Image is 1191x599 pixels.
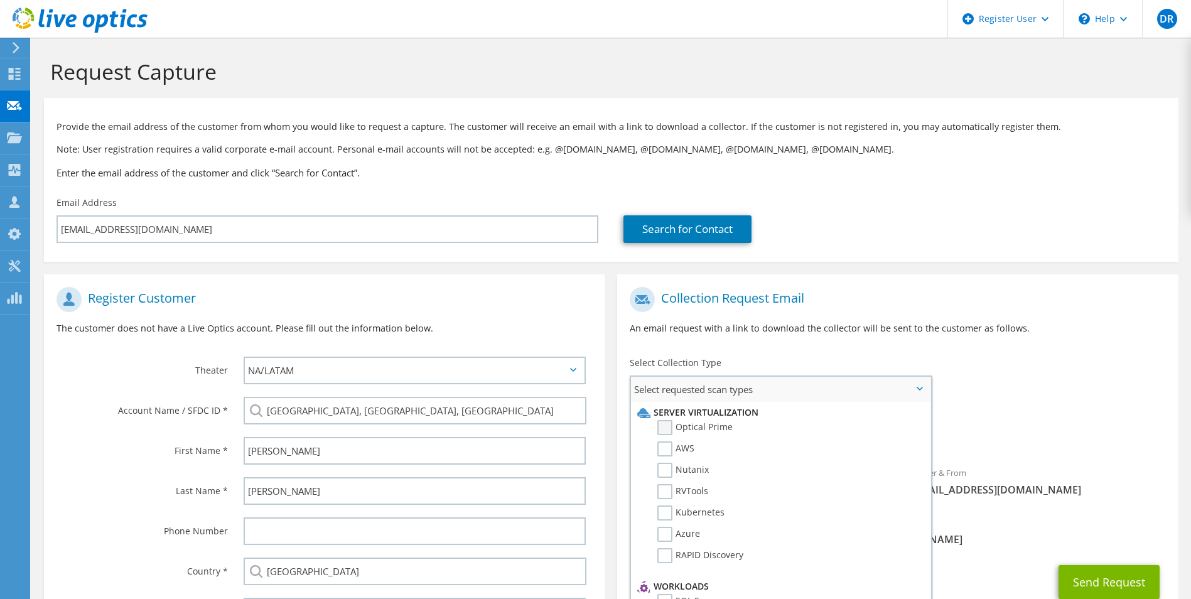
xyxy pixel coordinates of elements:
[57,287,586,312] h1: Register Customer
[617,509,1178,553] div: CC & Reply To
[657,484,708,499] label: RVTools
[57,143,1166,156] p: Note: User registration requires a valid corporate e-mail account. Personal e-mail accounts will ...
[57,357,228,377] label: Theater
[57,517,228,537] label: Phone Number
[657,463,709,478] label: Nutanix
[57,558,228,578] label: Country *
[57,321,592,335] p: The customer does not have a Live Optics account. Please fill out the information below.
[1079,13,1090,24] svg: \n
[657,441,694,456] label: AWS
[657,527,700,542] label: Azure
[634,579,924,594] li: Workloads
[1157,9,1177,29] span: DR
[623,215,752,243] a: Search for Contact
[630,357,721,369] label: Select Collection Type
[634,405,924,420] li: Server Virtualization
[57,397,228,417] label: Account Name / SFDC ID *
[57,437,228,457] label: First Name *
[617,407,1178,453] div: Requested Collections
[657,548,743,563] label: RAPID Discovery
[657,420,733,435] label: Optical Prime
[630,321,1165,335] p: An email request with a link to download the collector will be sent to the customer as follows.
[50,58,1166,85] h1: Request Capture
[657,505,725,521] label: Kubernetes
[631,377,930,402] span: Select requested scan types
[910,483,1166,497] span: [EMAIL_ADDRESS][DOMAIN_NAME]
[1059,565,1160,599] button: Send Request
[630,287,1159,312] h1: Collection Request Email
[57,197,117,209] label: Email Address
[898,460,1178,503] div: Sender & From
[57,477,228,497] label: Last Name *
[57,166,1166,180] h3: Enter the email address of the customer and click “Search for Contact”.
[57,120,1166,134] p: Provide the email address of the customer from whom you would like to request a capture. The cust...
[617,460,898,503] div: To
